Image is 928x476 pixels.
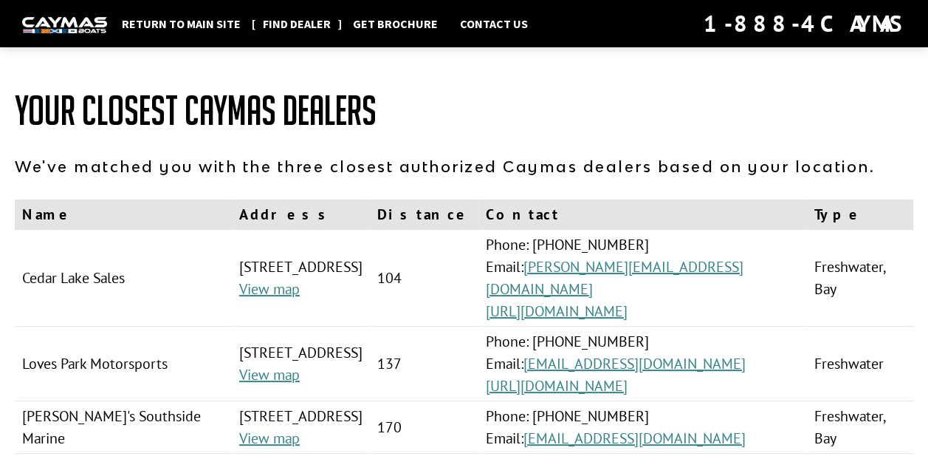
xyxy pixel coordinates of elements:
td: 104 [370,230,478,327]
td: Freshwater, Bay [807,230,913,327]
a: Contact Us [453,14,535,33]
td: Phone: [PHONE_NUMBER] Email: [478,401,807,454]
th: Name [15,200,232,230]
td: 137 [370,327,478,401]
td: Phone: [PHONE_NUMBER] Email: [478,230,807,327]
a: [URL][DOMAIN_NAME] [486,302,628,321]
a: View map [239,429,300,448]
td: Freshwater, Bay [807,401,913,454]
td: [PERSON_NAME]'s Southside Marine [15,401,232,454]
td: [STREET_ADDRESS] [232,401,370,454]
a: View map [239,365,300,384]
td: Freshwater [807,327,913,401]
td: Cedar Lake Sales [15,230,232,327]
a: Get Brochure [346,14,445,33]
th: Address [232,200,370,230]
td: [STREET_ADDRESS] [232,230,370,327]
td: 170 [370,401,478,454]
a: View map [239,279,300,299]
a: [EMAIL_ADDRESS][DOMAIN_NAME] [523,429,746,448]
a: [URL][DOMAIN_NAME] [486,376,628,395]
a: Find Dealer [255,14,338,33]
a: Return to main site [114,14,248,33]
td: Phone: [PHONE_NUMBER] Email: [478,327,807,401]
th: Contact [478,200,807,230]
th: Distance [370,200,478,230]
td: Loves Park Motorsports [15,327,232,401]
th: Type [807,200,913,230]
a: [PERSON_NAME][EMAIL_ADDRESS][DOMAIN_NAME] [486,257,743,299]
a: [EMAIL_ADDRESS][DOMAIN_NAME] [523,354,746,373]
img: white-logo-c9c8dbefe5ff5ceceb0f0178aa75bf4bb51f6bca0971e226c86eb53dfe498488.png [22,17,107,33]
td: [STREET_ADDRESS] [232,327,370,401]
p: We've matched you with the three closest authorized Caymas dealers based on your location. [15,155,913,177]
div: 1-888-4CAYMAS [704,7,906,40]
h1: Your Closest Caymas Dealers [15,89,913,133]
